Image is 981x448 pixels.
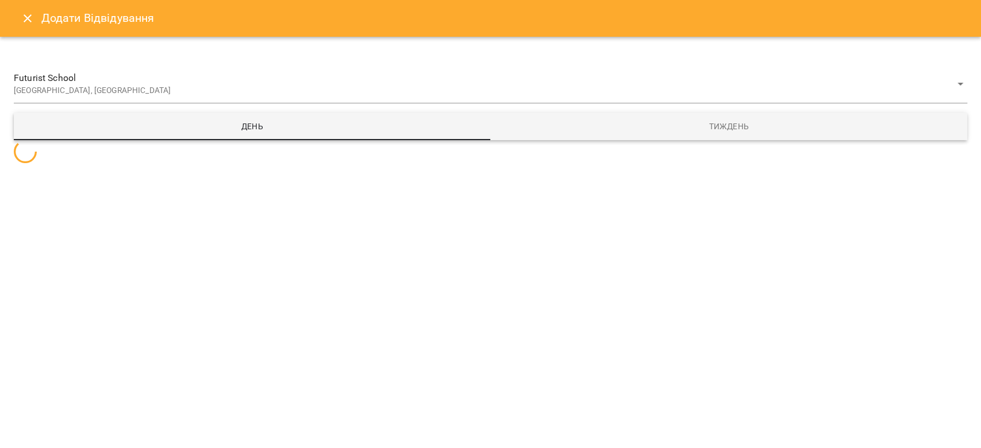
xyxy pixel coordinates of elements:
p: [GEOGRAPHIC_DATA], [GEOGRAPHIC_DATA] [14,85,953,96]
span: День [21,119,484,133]
div: Futurist School[GEOGRAPHIC_DATA], [GEOGRAPHIC_DATA] [14,64,967,103]
span: Futurist School [14,71,953,85]
h6: Додати Відвідування [41,9,155,27]
span: Тиждень [498,119,961,133]
button: Close [14,5,41,32]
